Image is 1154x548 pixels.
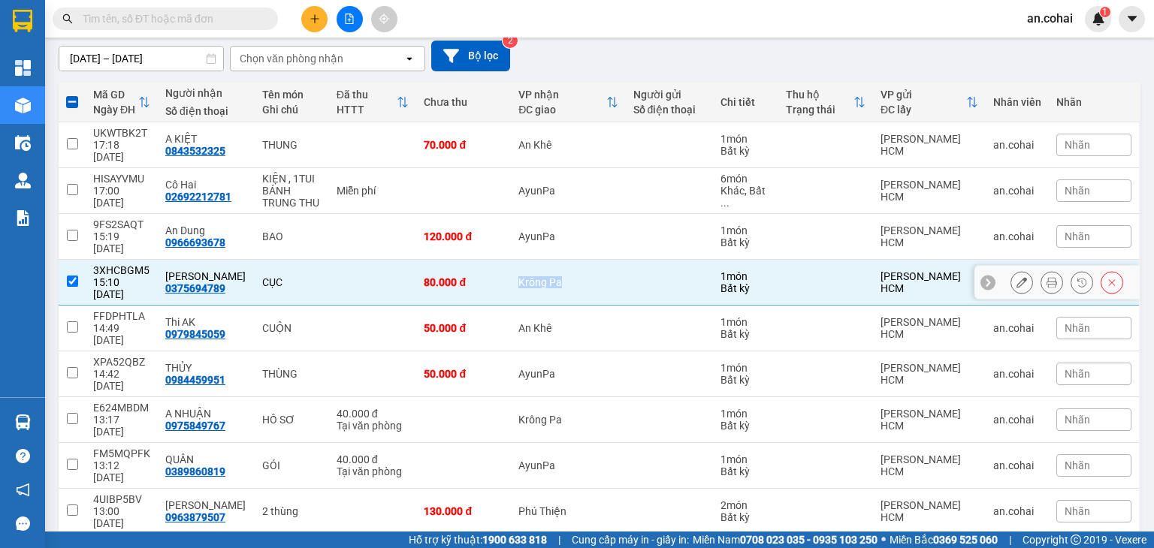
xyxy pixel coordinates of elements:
div: Tại văn phòng [337,465,409,477]
span: an.cohai [1015,9,1085,28]
div: 3XHCBGM5 [93,264,150,276]
strong: 0708 023 035 - 0935 103 250 [740,534,878,546]
div: 1 món [720,270,771,282]
div: 14:42 [DATE] [93,368,150,392]
th: Toggle SortBy [873,83,986,122]
div: HTTT [337,104,397,116]
span: | [1009,531,1011,548]
div: 13:00 [DATE] [93,505,150,529]
div: [PERSON_NAME] HCM [881,224,978,248]
div: Tại văn phòng [337,420,409,432]
div: A KIỆT [165,133,247,145]
div: Thi AK [165,316,247,328]
span: Miền Bắc [890,531,998,548]
span: | [558,531,560,548]
div: 1 món [720,362,771,374]
span: Nhãn [1065,368,1090,380]
div: ĐC lấy [881,104,966,116]
div: 2 món [720,499,771,511]
input: Select a date range. [59,47,223,71]
div: An Khê [518,322,618,334]
div: UKWTBK2T [93,127,150,139]
div: Krông Pa [518,414,618,426]
div: [PERSON_NAME] HCM [881,408,978,432]
div: Người nhận [165,87,247,99]
th: Toggle SortBy [511,83,625,122]
div: BAO [262,230,322,242]
div: Tên món [262,89,322,101]
div: A NHUẬN [165,408,247,420]
span: Cung cấp máy in - giấy in: [572,531,689,548]
svg: open [403,53,415,65]
div: THUNG [262,139,322,151]
div: 1 món [720,224,771,236]
div: [PERSON_NAME] HCM [881,453,978,477]
input: Tìm tên, số ĐT hoặc mã đơn [83,11,260,27]
div: Ngày ĐH [93,104,138,116]
div: Chi tiết [720,96,771,108]
div: 13:12 [DATE] [93,459,150,483]
div: 40.000 đ [337,408,409,420]
div: Đã thu [337,89,397,101]
strong: 1900 633 818 [482,534,547,546]
div: FFDPHTLA [93,310,150,322]
div: an.cohai [993,185,1041,197]
div: Bất kỳ [720,236,771,248]
div: Nhân viên [993,96,1041,108]
div: an.cohai [993,505,1041,517]
img: logo-vxr [13,10,32,32]
div: 0966693678 [165,236,225,248]
div: 6 món [720,173,771,185]
div: an.cohai [993,322,1041,334]
div: Chưa thu [424,96,503,108]
span: ... [720,197,730,209]
div: 130.000 đ [424,505,503,517]
div: an.cohai [993,414,1041,426]
div: Krông Pa [518,276,618,288]
span: search [62,14,73,24]
div: Số điện thoại [165,105,247,117]
div: vân quang [165,270,247,282]
div: THÙNG [262,368,322,380]
div: An Dung [165,224,247,236]
button: aim [371,6,397,32]
div: 1 món [720,133,771,145]
div: 120.000 đ [424,230,503,242]
sup: 1 [1100,7,1110,17]
span: 1 [1102,7,1107,17]
div: Chọn văn phòng nhận [240,51,343,66]
div: 4UIBP5BV [93,493,150,505]
div: Khác, Bất kỳ [720,185,771,209]
div: Bất kỳ [720,420,771,432]
div: THỦY [165,362,247,374]
div: Phú Thiện [518,505,618,517]
span: question-circle [16,449,30,463]
div: VP gửi [881,89,966,101]
div: Người gửi [633,89,706,101]
div: Thu hộ [786,89,853,101]
div: FM5MQPFK [93,447,150,459]
div: 1 món [720,316,771,328]
span: caret-down [1125,12,1139,26]
span: notification [16,483,30,497]
div: Nhãn [1056,96,1131,108]
span: Nhãn [1065,185,1090,197]
div: 70.000 đ [424,139,503,151]
div: VP nhận [518,89,606,101]
div: 0984459951 [165,374,225,386]
div: [PERSON_NAME] HCM [881,179,978,203]
div: 0375694789 [165,282,225,294]
span: file-add [344,14,355,24]
span: copyright [1071,534,1081,545]
div: AyunPa [518,230,618,242]
img: warehouse-icon [15,414,31,430]
div: Bất kỳ [720,282,771,294]
div: CUỘN [262,322,322,334]
div: 40.000 đ [337,453,409,465]
span: Nhãn [1065,414,1090,426]
div: 0979845059 [165,328,225,340]
div: 13:17 [DATE] [93,414,150,438]
div: hoàng vân [165,499,247,511]
div: 02692212781 [165,191,231,203]
div: 9FS2SAQT [93,218,150,230]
